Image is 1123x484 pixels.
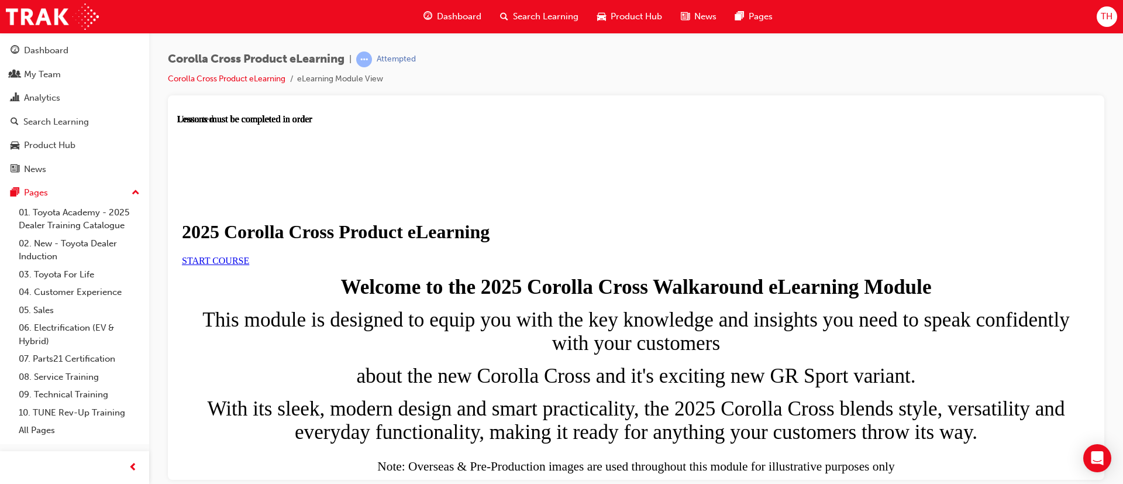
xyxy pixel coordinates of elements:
button: Pages [5,182,144,204]
span: Dashboard [437,10,481,23]
a: 05. Sales [14,301,144,320]
span: search-icon [500,9,508,24]
a: Dashboard [5,40,144,61]
span: news-icon [681,9,690,24]
span: Search Learning [513,10,578,23]
a: 09. Technical Training [14,386,144,404]
h1: 2025 Corolla Cross Product eLearning [5,107,913,129]
span: about the new Corolla Cross and it's exciting new GR Sport variant. [179,250,738,273]
span: learningRecordVerb_ATTEMPT-icon [356,52,372,67]
span: Product Hub [611,10,662,23]
div: Open Intercom Messenger [1083,444,1111,472]
a: All Pages [14,421,144,440]
a: Corolla Cross Product eLearning [168,74,285,84]
div: Dashboard [24,44,68,57]
a: Product Hub [5,135,144,156]
a: 02. New - Toyota Dealer Induction [14,235,144,266]
a: Analytics [5,87,144,109]
a: 06. Electrification (EV & Hybrid) [14,319,144,350]
div: Product Hub [24,139,75,152]
div: Search Learning [23,115,89,129]
span: car-icon [11,140,19,151]
a: Search Learning [5,111,144,133]
a: 03. Toyota For Life [14,266,144,284]
span: News [694,10,716,23]
a: 04. Customer Experience [14,283,144,301]
a: 01. Toyota Academy - 2025 Dealer Training Catalogue [14,204,144,235]
a: pages-iconPages [726,5,782,29]
span: up-icon [132,186,140,201]
span: Corolla Cross Product eLearning [168,53,345,66]
div: Analytics [24,91,60,105]
a: My Team [5,64,144,85]
button: TH [1097,6,1117,27]
div: My Team [24,68,61,81]
span: pages-icon [11,188,19,198]
a: news-iconNews [671,5,726,29]
a: 08. Service Training [14,368,144,386]
span: TH [1101,10,1112,23]
span: people-icon [11,70,19,80]
a: search-iconSearch Learning [491,5,588,29]
li: eLearning Module View [297,73,383,86]
span: pages-icon [735,9,744,24]
a: News [5,159,144,180]
span: car-icon [597,9,606,24]
span: | [349,53,352,66]
div: News [24,163,46,176]
a: car-iconProduct Hub [588,5,671,29]
div: Attempted [377,54,416,65]
a: 10. TUNE Rev-Up Training [14,404,144,422]
span: news-icon [11,164,19,175]
a: guage-iconDashboard [414,5,491,29]
span: Pages [749,10,773,23]
div: Pages [24,186,48,200]
span: guage-icon [11,46,19,56]
span: search-icon [11,117,19,128]
sub: Note: Overseas & Pre-Production images are used throughout this module for illustrative purposes ... [200,345,717,359]
span: guage-icon [423,9,432,24]
span: This module is designed to equip you with the key knowledge and insights you need to speak confid... [25,194,893,241]
span: chart-icon [11,93,19,104]
strong: Welcome to the 2025 Corolla Cross Walkaround eLearning Module [163,162,754,184]
a: 07. Parts21 Certification [14,350,144,368]
span: With its sleek, modern design and smart practicality, the 2025 Corolla Cross blends style, versat... [30,283,887,329]
span: prev-icon [129,461,137,475]
img: Trak [6,4,99,30]
button: DashboardMy TeamAnalyticsSearch LearningProduct HubNews [5,37,144,182]
a: START COURSE [5,142,72,152]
